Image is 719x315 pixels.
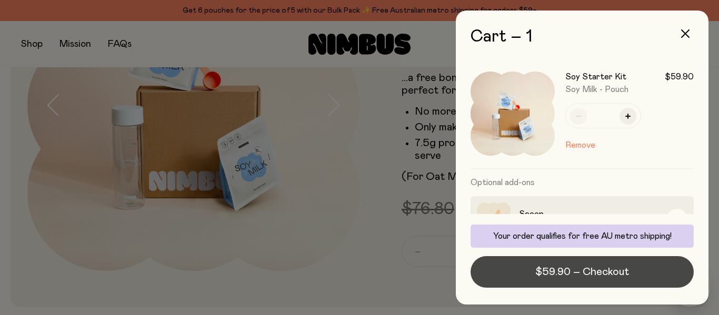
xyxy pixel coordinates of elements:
h3: Scoop [519,208,658,220]
span: $59.90 – Checkout [535,265,629,279]
span: $59.90 [665,72,694,82]
span: Soy Milk - Pouch [565,85,628,94]
p: Your order qualifies for free AU metro shipping! [477,231,687,241]
button: Remove [565,139,595,151]
h2: Cart – 1 [471,27,694,46]
button: $59.90 – Checkout [471,256,694,288]
h3: Optional add-ons [471,169,694,196]
h3: Soy Starter Kit [565,72,626,82]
